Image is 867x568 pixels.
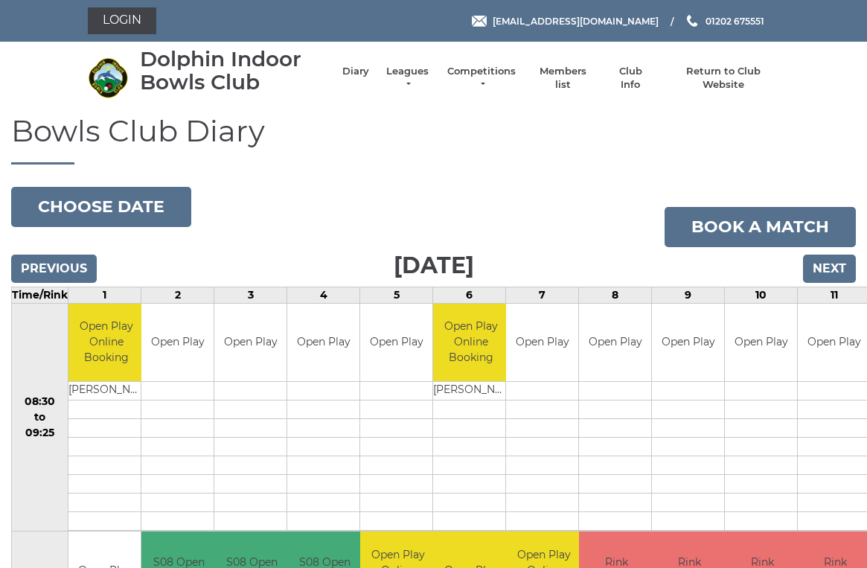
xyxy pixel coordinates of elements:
td: 5 [360,287,433,303]
td: [PERSON_NAME] [433,382,508,401]
a: Login [88,7,156,34]
td: Open Play [360,304,432,382]
td: 2 [141,287,214,303]
td: 3 [214,287,287,303]
a: Leagues [384,65,431,92]
td: Open Play [141,304,214,382]
td: 7 [506,287,579,303]
td: Open Play [579,304,651,382]
td: Open Play [506,304,578,382]
a: Email [EMAIL_ADDRESS][DOMAIN_NAME] [472,14,659,28]
a: Members list [532,65,594,92]
td: Time/Rink [12,287,68,303]
td: 1 [68,287,141,303]
td: Open Play Online Booking [68,304,144,382]
td: Open Play [652,304,724,382]
span: 01202 675551 [706,15,764,26]
span: [EMAIL_ADDRESS][DOMAIN_NAME] [493,15,659,26]
td: 10 [725,287,798,303]
td: Open Play Online Booking [433,304,508,382]
a: Return to Club Website [667,65,779,92]
img: Phone us [687,15,697,27]
td: 4 [287,287,360,303]
td: Open Play [214,304,287,382]
td: 9 [652,287,725,303]
td: Open Play [287,304,359,382]
a: Diary [342,65,369,78]
a: Club Info [609,65,652,92]
h1: Bowls Club Diary [11,115,856,165]
img: Dolphin Indoor Bowls Club [88,57,129,98]
td: 08:30 to 09:25 [12,303,68,532]
a: Book a match [665,207,856,247]
img: Email [472,16,487,27]
a: Phone us 01202 675551 [685,14,764,28]
input: Previous [11,255,97,283]
td: [PERSON_NAME] [68,382,144,401]
td: 6 [433,287,506,303]
a: Competitions [446,65,517,92]
button: Choose date [11,187,191,227]
div: Dolphin Indoor Bowls Club [140,48,327,94]
td: Open Play [725,304,797,382]
input: Next [803,255,856,283]
td: 8 [579,287,652,303]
